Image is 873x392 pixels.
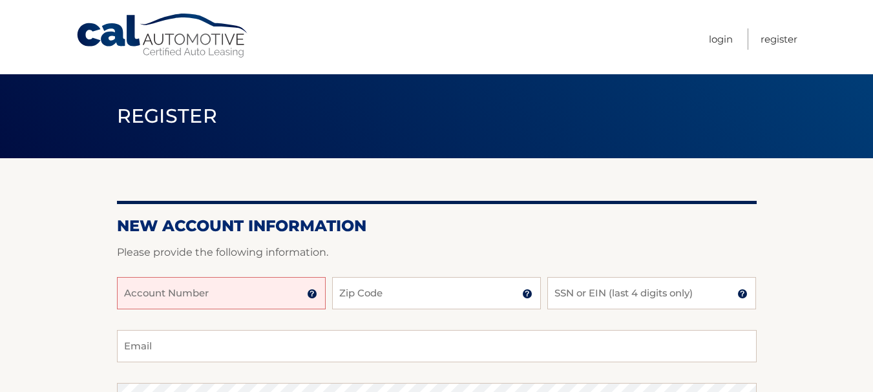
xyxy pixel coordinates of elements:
h2: New Account Information [117,216,757,236]
img: tooltip.svg [522,289,532,299]
input: Email [117,330,757,362]
a: Register [761,28,797,50]
input: SSN or EIN (last 4 digits only) [547,277,756,309]
input: Account Number [117,277,326,309]
a: Cal Automotive [76,13,250,59]
input: Zip Code [332,277,541,309]
img: tooltip.svg [307,289,317,299]
span: Register [117,104,218,128]
a: Login [709,28,733,50]
img: tooltip.svg [737,289,748,299]
p: Please provide the following information. [117,243,757,262]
